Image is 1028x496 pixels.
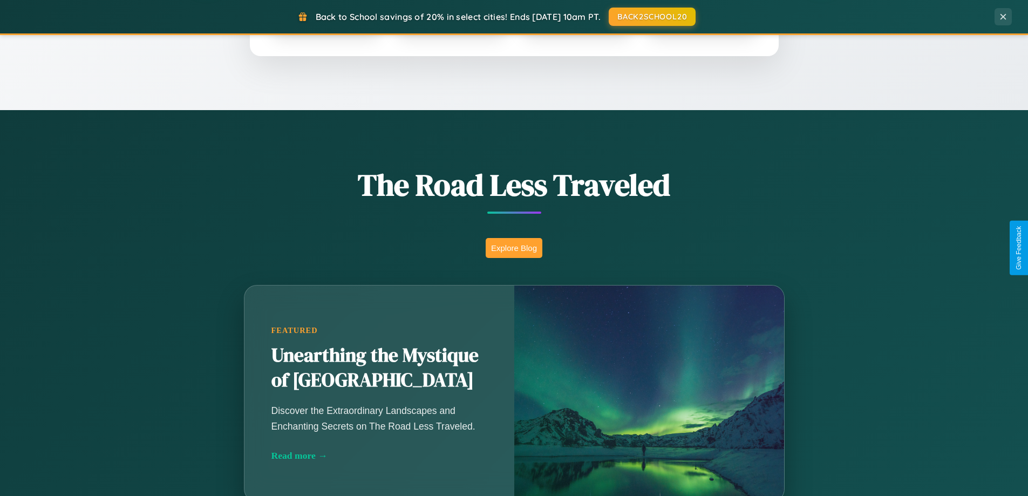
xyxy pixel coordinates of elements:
[1015,226,1023,270] div: Give Feedback
[609,8,696,26] button: BACK2SCHOOL20
[271,403,487,433] p: Discover the Extraordinary Landscapes and Enchanting Secrets on The Road Less Traveled.
[271,450,487,461] div: Read more →
[316,11,601,22] span: Back to School savings of 20% in select cities! Ends [DATE] 10am PT.
[271,326,487,335] div: Featured
[271,343,487,393] h2: Unearthing the Mystique of [GEOGRAPHIC_DATA]
[486,238,542,258] button: Explore Blog
[190,164,838,206] h1: The Road Less Traveled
